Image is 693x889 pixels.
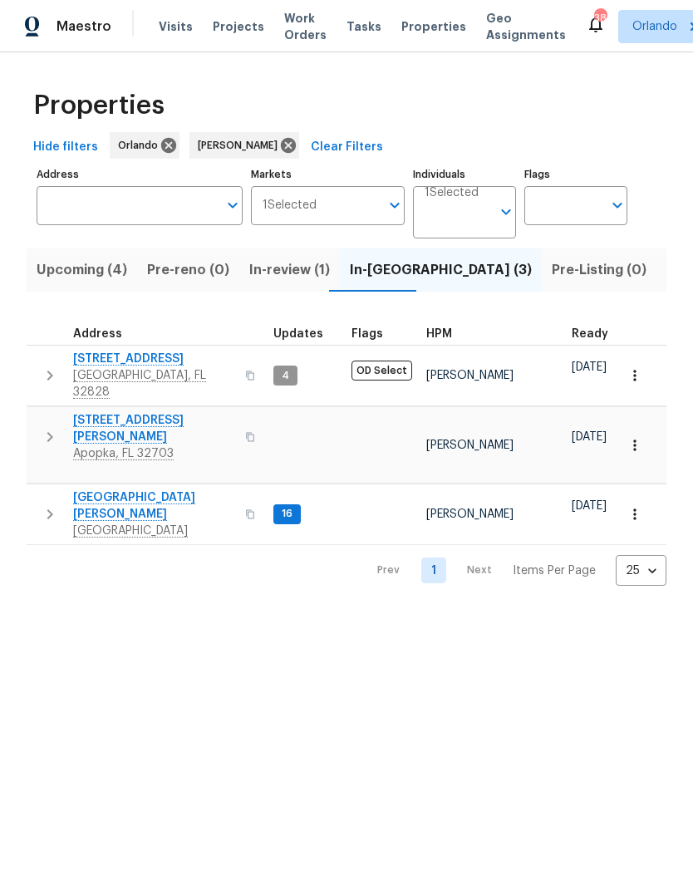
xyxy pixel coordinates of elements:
div: Earliest renovation start date (first business day after COE or Checkout) [572,328,623,340]
span: [PERSON_NAME] [426,370,514,381]
span: In-[GEOGRAPHIC_DATA] (3) [350,258,532,282]
div: 38 [594,10,606,27]
span: In-review (1) [249,258,330,282]
p: Items Per Page [513,562,596,579]
span: 16 [275,507,299,521]
button: Open [383,194,406,217]
span: Clear Filters [311,137,383,158]
span: [DATE] [572,431,607,443]
span: Maestro [57,18,111,35]
button: Open [221,194,244,217]
span: Geo Assignments [486,10,566,43]
div: [PERSON_NAME] [189,132,299,159]
span: HPM [426,328,452,340]
button: Hide filters [27,132,105,163]
span: Properties [401,18,466,35]
span: Work Orders [284,10,327,43]
button: Open [606,194,629,217]
span: Orlando [118,137,165,154]
span: Hide filters [33,137,98,158]
span: Address [73,328,122,340]
span: Updates [273,328,323,340]
div: Orlando [110,132,179,159]
div: 25 [616,549,666,592]
label: Flags [524,169,627,179]
span: Pre-reno (0) [147,258,229,282]
a: Goto page 1 [421,557,446,583]
span: [PERSON_NAME] [198,137,284,154]
span: Upcoming (4) [37,258,127,282]
span: Ready [572,328,608,340]
label: Individuals [413,169,516,179]
span: Projects [213,18,264,35]
span: [DATE] [572,361,607,373]
span: Flags [351,328,383,340]
button: Clear Filters [304,132,390,163]
span: 4 [275,369,296,383]
span: 1 Selected [425,186,479,200]
button: Open [494,200,518,223]
span: Properties [33,97,165,114]
span: Visits [159,18,193,35]
nav: Pagination Navigation [361,555,666,586]
span: Tasks [346,21,381,32]
span: [PERSON_NAME] [426,440,514,451]
label: Address [37,169,243,179]
span: Orlando [632,18,677,35]
span: 1 Selected [263,199,317,213]
span: Pre-Listing (0) [552,258,646,282]
label: Markets [251,169,405,179]
span: [DATE] [572,500,607,512]
span: OD Select [351,361,412,381]
span: [PERSON_NAME] [426,508,514,520]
